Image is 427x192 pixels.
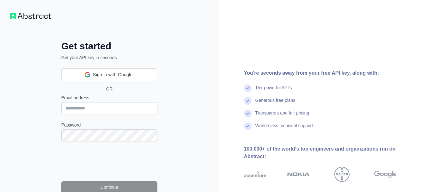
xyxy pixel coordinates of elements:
div: 100,000+ of the world's top engineers and organizations run on Abstract: [244,145,417,160]
img: check mark [244,110,252,117]
img: Workflow [10,13,51,19]
span: Sign in with Google [93,71,132,78]
img: check mark [244,97,252,105]
iframe: reCAPTCHA [61,149,157,174]
img: check mark [244,84,252,92]
span: OR [101,86,118,92]
div: You're seconds away from your free API key, along with: [244,69,417,77]
div: 15+ powerful API's [255,84,292,97]
img: accenture [244,167,266,182]
img: check mark [244,122,252,130]
h2: Get started [61,40,157,52]
label: Password [61,122,157,128]
img: bayer [334,167,350,182]
img: nokia [287,167,310,182]
p: Get your API key in seconds [61,54,157,61]
div: Transparent and fair pricing [255,110,309,122]
div: Generous free plans [255,97,296,110]
img: google [374,167,397,182]
div: World-class technical support [255,122,313,135]
div: Sign in with Google [61,68,156,81]
label: Email address [61,95,157,101]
